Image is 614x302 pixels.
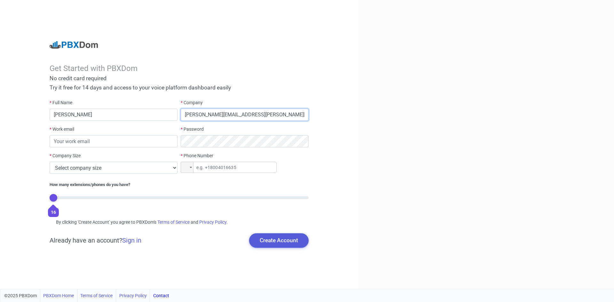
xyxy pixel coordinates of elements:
span: No credit card required Try it free for 14 days and access to your voice platform dashboard easily [50,75,231,91]
a: Privacy Policy [119,289,147,302]
label: Company Size [50,152,81,159]
a: PBXDom Home [43,289,74,302]
div: ©2025 PBXDom [4,289,169,302]
label: Full Name [50,99,72,106]
label: Work email [50,126,74,133]
label: Company [181,99,203,106]
button: Create Account [249,233,309,247]
input: First and last name [50,109,177,121]
a: Terms of Service [157,220,190,225]
div: By clicking 'Create Account' you agree to PBXDom's and [50,219,309,226]
h5: Already have an account? [50,236,141,244]
span: 16 [51,210,56,215]
input: e.g. +18004016635 [181,162,277,173]
label: Phone Number [181,152,213,159]
a: Privacy Policy. [199,220,228,225]
input: Your work email [50,135,177,147]
a: Sign in [122,236,141,244]
a: Terms of Service [80,289,113,302]
div: Get Started with PBXDom [50,64,309,73]
a: Contact [153,289,169,302]
label: Password [181,126,204,133]
div: How many extensions/phones do you have? [50,182,309,188]
input: Your company name [181,109,309,121]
